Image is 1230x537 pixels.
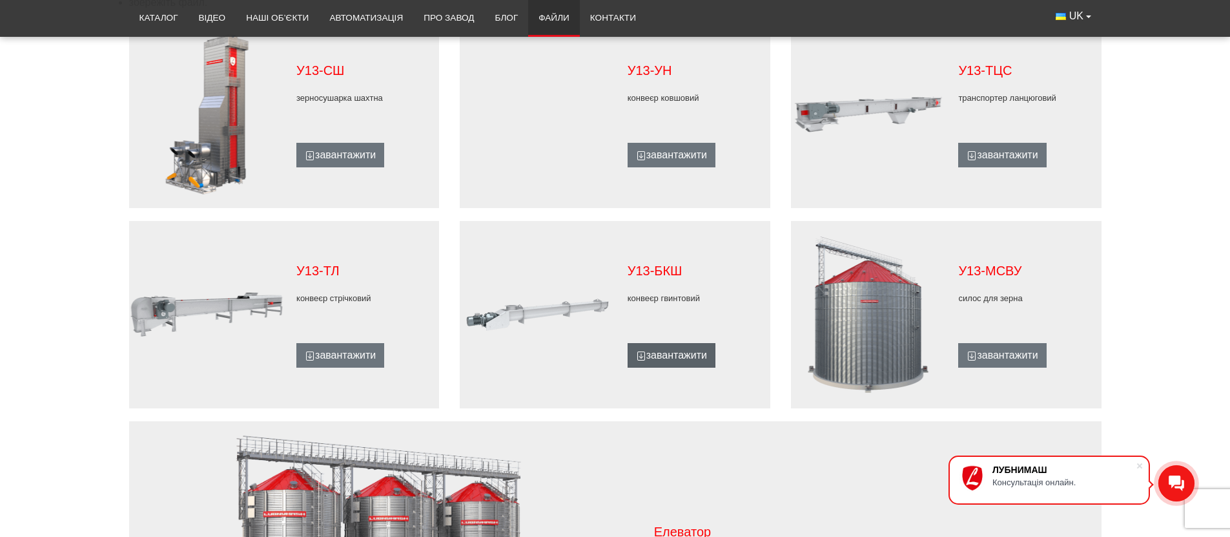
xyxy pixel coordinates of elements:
p: У13-ТЛ [296,262,427,280]
img: Українська [1056,13,1066,20]
div: Консультація онлайн. [992,478,1136,487]
a: завантажити [628,143,715,167]
a: завантажити [296,343,384,368]
a: завантажити [296,143,384,167]
p: конвеєр стрічковий [296,293,427,304]
p: конвеєр ковшовий [628,92,758,104]
p: У13-СШ [296,61,427,79]
a: завантажити [628,343,715,368]
a: завантажити [958,343,1046,368]
p: зерносушарка шахтна [296,92,427,104]
div: ЛУБНИМАШ [992,465,1136,475]
p: У13-УН [628,61,758,79]
p: У13-ТЦС [958,61,1089,79]
a: завантажити [958,143,1046,167]
p: конвеєр гвинтовий [628,293,758,304]
a: Наші об’єкти [236,4,319,32]
a: Каталог [129,4,189,32]
p: У13-МСВУ [958,262,1089,280]
span: UK [1069,9,1083,23]
p: транспортер ланцюговий [958,92,1089,104]
a: Про завод [413,4,484,32]
p: У13-БКШ [628,262,758,280]
button: UK [1045,4,1101,28]
a: Відео [189,4,236,32]
a: Файли [528,4,580,32]
a: Блог [484,4,528,32]
p: силос для зерна [958,293,1089,304]
a: Автоматизація [319,4,413,32]
a: Контакти [580,4,646,32]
